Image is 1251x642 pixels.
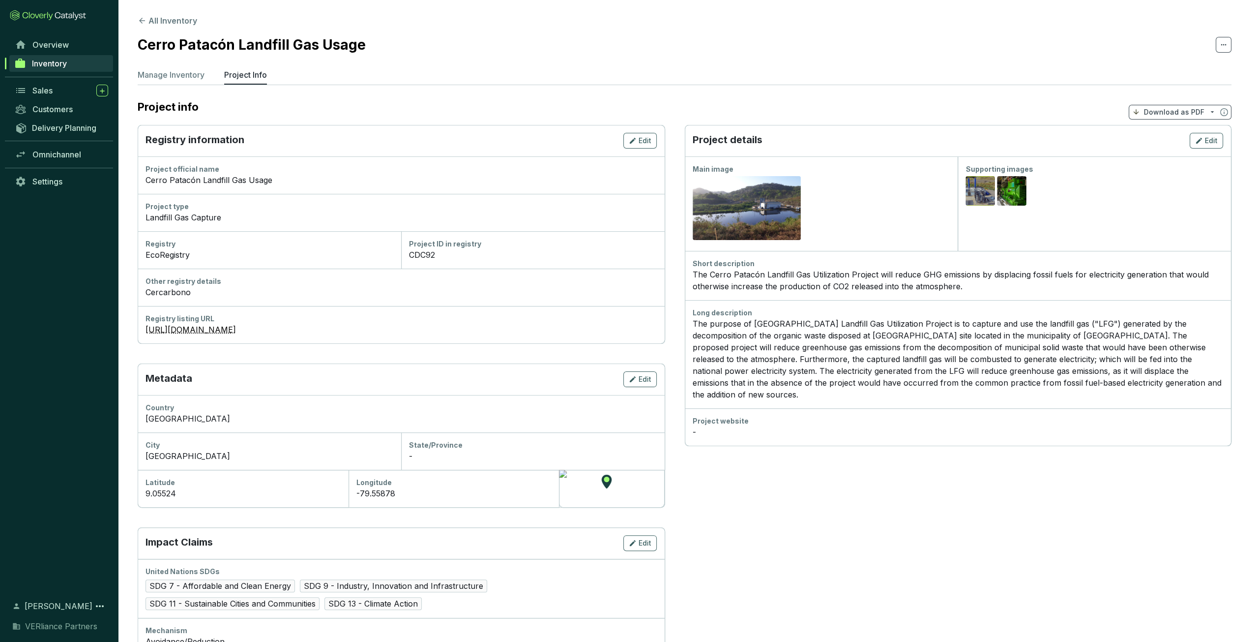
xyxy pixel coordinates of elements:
[145,239,393,249] div: Registry
[623,535,657,551] button: Edit
[693,269,1223,292] div: The Cerro Patacón Landfill Gas Utilization Project will reduce GHG emissions by displacing fossil...
[25,600,92,612] span: [PERSON_NAME]
[145,286,657,298] div: Cercarbono
[693,259,1223,269] div: Short description
[32,150,81,159] span: Omnichannel
[623,133,657,149] button: Edit
[639,136,651,146] span: Edit
[693,318,1223,400] p: The purpose of [GEOGRAPHIC_DATA] Landfill Gas Utilization Project is to capture and use the landf...
[356,478,552,488] div: Longitude
[138,15,197,27] button: All Inventory
[145,450,393,462] div: [GEOGRAPHIC_DATA]
[693,133,762,149] p: Project details
[1205,136,1218,146] span: Edit
[145,314,657,324] div: Registry listing URL
[145,212,657,223] div: Landfill Gas Capture
[10,36,113,53] a: Overview
[145,202,657,212] div: Project type
[300,580,487,592] span: SDG 9 - Industry, Innovation and Infrastructure
[145,164,657,174] div: Project official name
[145,324,657,336] a: [URL][DOMAIN_NAME]
[409,249,657,261] div: CDC92
[639,538,651,548] span: Edit
[10,120,113,136] a: Delivery Planning
[145,249,393,261] div: EcoRegistry
[10,173,113,190] a: Settings
[639,374,651,384] span: Edit
[693,426,1223,438] div: -
[25,620,97,632] span: VERliance Partners
[145,626,657,636] div: Mechanism
[145,440,393,450] div: City
[10,82,113,99] a: Sales
[145,535,213,551] p: Impact Claims
[32,40,69,50] span: Overview
[145,478,341,488] div: Latitude
[693,164,950,174] div: Main image
[693,416,1223,426] div: Project website
[32,59,67,68] span: Inventory
[32,104,73,114] span: Customers
[623,371,657,387] button: Edit
[138,100,208,113] h2: Project info
[145,567,657,577] div: United Nations SDGs
[32,123,96,133] span: Delivery Planning
[145,403,657,413] div: Country
[224,69,267,81] p: Project Info
[693,308,1223,318] div: Long description
[145,597,320,610] span: SDG 11 - Sustainable Cities and Communities
[145,174,657,186] div: Cerro Patacón Landfill Gas Usage
[145,133,244,149] p: Registry information
[32,86,53,95] span: Sales
[145,580,295,592] span: SDG 7 - Affordable and Clean Energy
[965,164,1223,174] div: Supporting images
[10,146,113,163] a: Omnichannel
[324,597,422,610] span: SDG 13 - Climate Action
[356,488,552,499] div: -79.55878
[9,55,113,72] a: Inventory
[145,488,341,499] div: 9.05524
[145,413,657,425] div: [GEOGRAPHIC_DATA]
[145,276,657,286] div: Other registry details
[145,371,192,387] p: Metadata
[409,239,657,249] div: Project ID in registry
[409,440,657,450] div: State/Province
[10,101,113,118] a: Customers
[1144,107,1204,117] p: Download as PDF
[138,34,366,55] h2: Cerro Patacón Landfill Gas Usage
[32,177,62,186] span: Settings
[138,69,204,81] p: Manage Inventory
[409,450,657,462] div: -
[1190,133,1223,149] button: Edit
